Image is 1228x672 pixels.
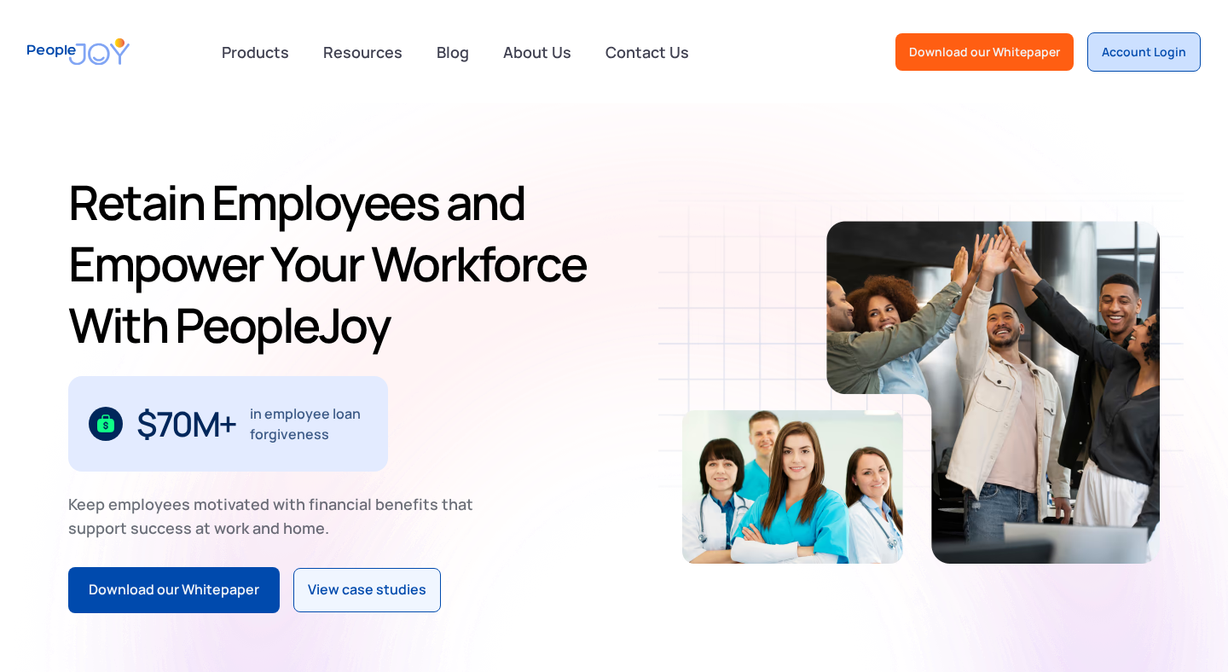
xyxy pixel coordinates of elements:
[313,33,413,71] a: Resources
[682,410,903,564] img: Retain-Employees-PeopleJoy
[595,33,699,71] a: Contact Us
[211,35,299,69] div: Products
[68,376,388,472] div: 1 / 3
[68,171,607,356] h1: Retain Employees and Empower Your Workforce With PeopleJoy
[68,492,488,540] div: Keep employees motivated with financial benefits that support success at work and home.
[136,410,236,437] div: $70M+
[308,579,426,601] div: View case studies
[895,33,1074,71] a: Download our Whitepaper
[1087,32,1201,72] a: Account Login
[293,568,441,612] a: View case studies
[826,221,1160,564] img: Retain-Employees-PeopleJoy
[909,43,1060,61] div: Download our Whitepaper
[68,567,280,613] a: Download our Whitepaper
[426,33,479,71] a: Blog
[27,27,130,76] a: home
[89,579,259,601] div: Download our Whitepaper
[1102,43,1186,61] div: Account Login
[250,403,368,444] div: in employee loan forgiveness
[493,33,582,71] a: About Us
